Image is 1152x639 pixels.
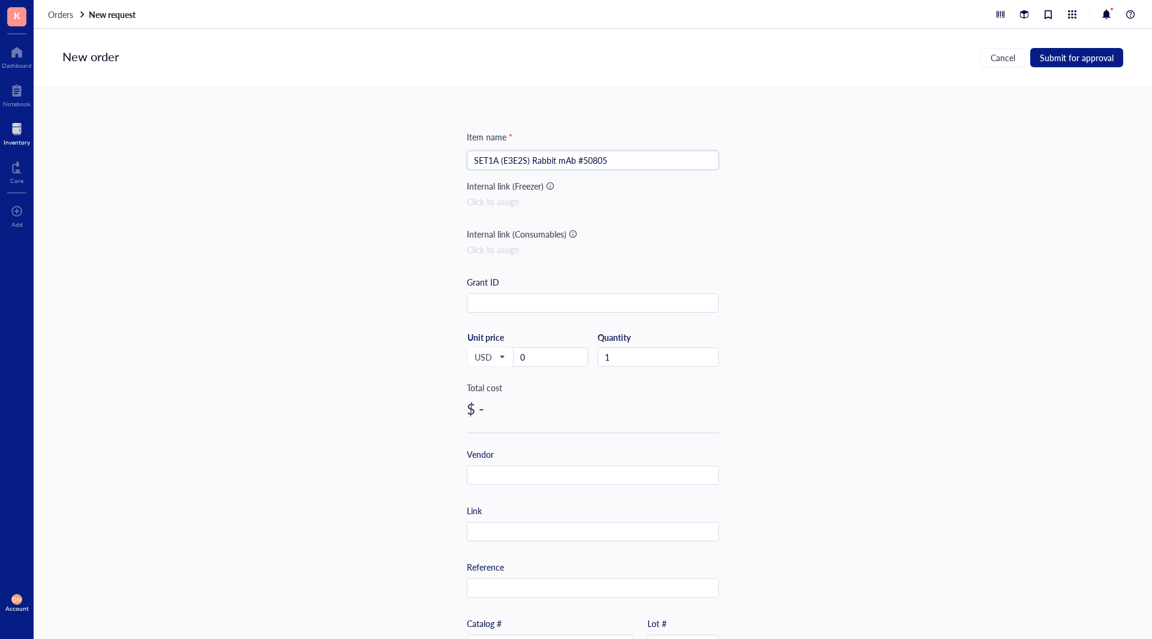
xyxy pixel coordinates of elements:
[48,8,73,20] span: Orders
[4,139,30,146] div: Inventory
[10,158,23,184] a: Core
[5,605,29,612] div: Account
[467,399,719,418] div: $ -
[467,179,544,193] div: Internal link (Freezer)
[467,448,494,461] div: Vendor
[2,43,32,69] a: Dashboard
[475,352,504,362] span: USD
[467,130,512,143] div: Item name
[12,596,22,603] span: DM
[62,48,119,67] div: New order
[467,275,499,289] div: Grant ID
[1040,53,1114,62] span: Submit for approval
[991,53,1015,62] span: Cancel
[4,119,30,146] a: Inventory
[467,560,504,574] div: Reference
[647,617,667,630] div: Lot #
[467,504,482,517] div: Link
[467,243,719,256] div: Click to assign
[11,221,23,228] div: Add
[467,381,719,394] div: Total cost
[3,100,31,107] div: Notebook
[467,617,502,630] div: Catalog #
[598,332,719,343] div: Quantity
[467,227,566,241] div: Internal link (Consumables)
[467,195,719,208] div: Click to assign
[1030,48,1123,67] button: Submit for approval
[48,9,86,20] a: Orders
[2,62,32,69] div: Dashboard
[89,9,138,20] a: New request
[980,48,1025,67] button: Cancel
[3,81,31,107] a: Notebook
[467,332,542,343] div: Unit price
[10,177,23,184] div: Core
[14,8,20,23] span: K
